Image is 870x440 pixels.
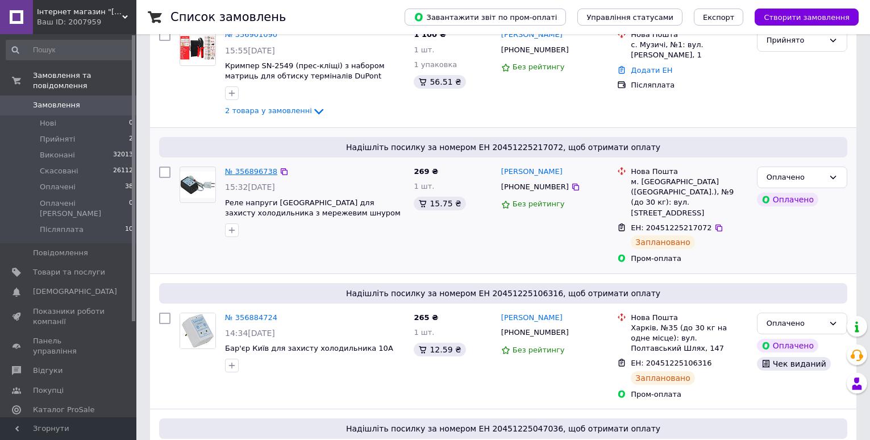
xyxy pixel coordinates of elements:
span: 32013 [113,150,133,160]
span: 1 упаковка [414,60,457,69]
div: Заплановано [631,235,695,249]
span: 15:32[DATE] [225,182,275,192]
span: [PHONE_NUMBER] [501,182,569,191]
button: Завантажити звіт по пром-оплаті [405,9,566,26]
a: Фото товару [180,167,216,203]
div: Ваш ID: 2007959 [37,17,136,27]
button: Створити замовлення [755,9,859,26]
span: Управління статусами [586,13,673,22]
a: Фото товару [180,30,216,66]
span: 0 [129,198,133,219]
span: Інтернет магазин "www.O-MEGA.COM.UA" ⭐⭐⭐⭐⭐ [37,7,122,17]
a: Додати ЕН [631,66,672,74]
span: Надішліть посилку за номером ЕН 20451225106316, щоб отримати оплату [164,288,843,299]
span: Панель управління [33,336,105,356]
h1: Список замовлень [170,10,286,24]
span: [PHONE_NUMBER] [501,45,569,54]
span: 2 [129,134,133,144]
span: 1 шт. [414,182,434,190]
span: Каталог ProSale [33,405,94,415]
div: 15.75 ₴ [414,197,465,210]
div: Оплачено [757,193,818,206]
div: Нова Пошта [631,167,747,177]
div: Пром-оплата [631,254,747,264]
div: Нова Пошта [631,30,747,40]
span: 15:55[DATE] [225,46,275,55]
div: 56.51 ₴ [414,75,465,89]
div: Пром-оплата [631,389,747,400]
a: 2 товара у замовленні [225,106,326,115]
img: Фото товару [180,36,215,60]
a: Реле напруги [GEOGRAPHIC_DATA] для захисту холодильника з мережевим шнуром 10A [225,198,401,228]
div: Нова Пошта [631,313,747,323]
span: 0 [129,118,133,128]
a: № 356896738 [225,167,277,176]
input: Пошук [6,40,134,60]
span: Товари та послуги [33,267,105,277]
div: Оплачено [767,172,824,184]
span: Створити замовлення [764,13,850,22]
span: 1 шт. [414,328,434,337]
span: 1 шт. [414,45,434,54]
div: Оплачено [757,339,818,352]
button: Управління статусами [577,9,682,26]
span: 2 товара у замовленні [225,107,312,115]
span: Прийняті [40,134,75,144]
span: Без рейтингу [513,200,565,208]
div: м. [GEOGRAPHIC_DATA] ([GEOGRAPHIC_DATA].), №9 (до 30 кг): вул. [STREET_ADDRESS] [631,177,747,218]
div: с. Музичі, №1: вул. [PERSON_NAME], 1 [631,40,747,60]
span: Без рейтингу [513,346,565,354]
span: Замовлення та повідомлення [33,70,136,91]
span: Завантажити звіт по пром-оплаті [414,12,557,22]
span: Оплачені [40,182,76,192]
div: Заплановано [631,371,695,385]
span: 14:34[DATE] [225,329,275,338]
span: Відгуки [33,366,63,376]
span: Показники роботи компанії [33,306,105,327]
span: Покупці [33,385,64,396]
span: Нові [40,118,56,128]
span: ЕН: 20451225106316 [631,359,711,367]
div: Харків, №35 (до 30 кг на одне місце): вул. Полтавський Шлях, 147 [631,323,747,354]
span: Надішліть посилку за номером ЕН 20451225217072, щоб отримати оплату [164,142,843,153]
div: Оплачено [767,318,824,330]
button: Експорт [694,9,744,26]
span: 1 100 ₴ [414,30,446,39]
span: [PHONE_NUMBER] [501,328,569,337]
a: [PERSON_NAME] [501,30,563,40]
span: [DEMOGRAPHIC_DATA] [33,287,117,297]
div: 12.59 ₴ [414,343,465,356]
span: Експорт [703,13,735,22]
div: Чек виданий [757,357,831,371]
span: Скасовані [40,166,78,176]
span: Оплачені [PERSON_NAME] [40,198,129,219]
a: Кримпер SN-2549 (прес-кліщі) з набором матриць для обтиску терміналів DuPont кабельних наконечник... [225,61,385,102]
span: 269 ₴ [414,167,438,176]
span: Замовлення [33,100,80,110]
span: ЕН: 20451225217072 [631,223,711,232]
a: [PERSON_NAME] [501,313,563,323]
a: № 356901090 [225,30,277,39]
span: Повідомлення [33,248,88,258]
div: Післяплата [631,80,747,90]
span: Післяплата [40,225,84,235]
span: Виконані [40,150,75,160]
span: 10 [125,225,133,235]
a: [PERSON_NAME] [501,167,563,177]
span: 38 [125,182,133,192]
span: 265 ₴ [414,313,438,322]
span: Надішліть посилку за номером ЕН 20451225047036, щоб отримати оплату [164,423,843,434]
a: Фото товару [180,313,216,349]
img: Фото товару [180,172,215,198]
a: Створити замовлення [743,13,859,21]
span: Без рейтингу [513,63,565,71]
img: Фото товару [180,313,215,348]
a: Бар'єр Київ для захисту холодильника 10А [225,344,393,352]
div: Прийнято [767,35,824,47]
span: 26112 [113,166,133,176]
a: № 356884724 [225,313,277,322]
